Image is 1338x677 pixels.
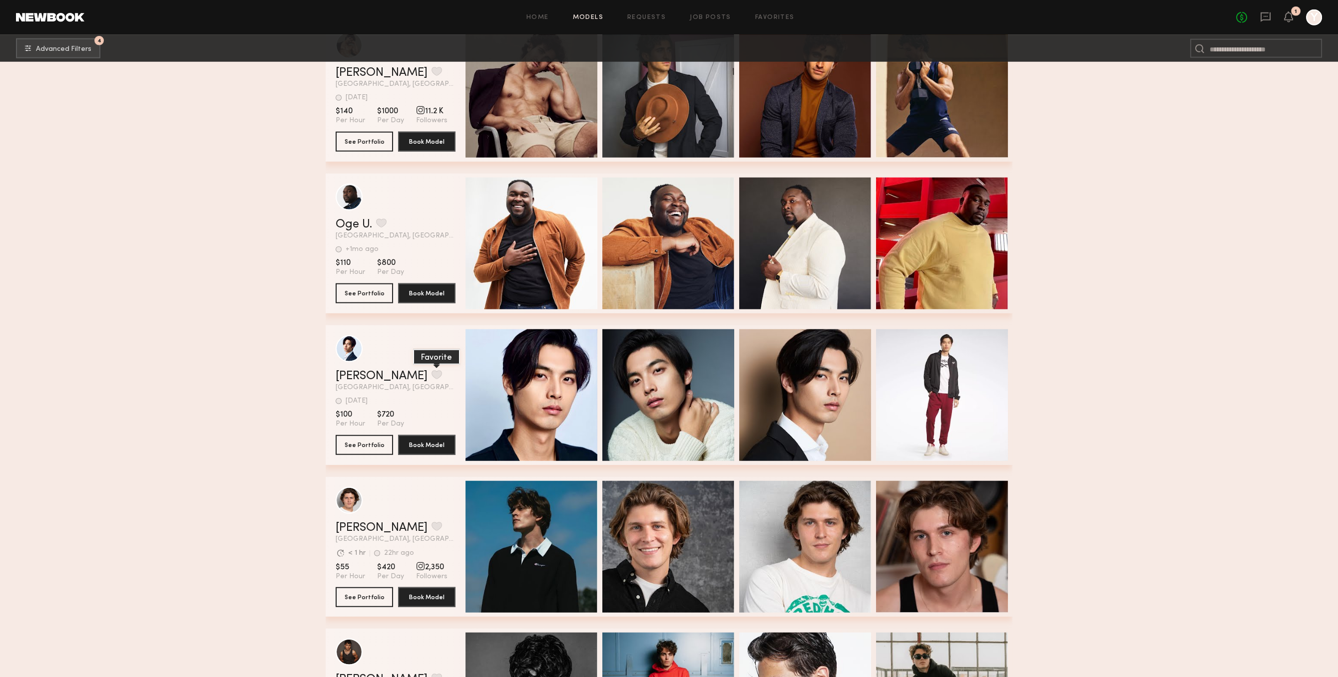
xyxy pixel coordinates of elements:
button: See Portfolio [336,435,393,455]
span: $140 [336,106,365,116]
div: 22hr ago [384,550,414,557]
div: [DATE] [346,398,368,405]
span: Followers [416,116,447,125]
span: Per Hour [336,572,365,581]
div: 1 [1295,9,1297,14]
span: $1000 [377,106,404,116]
button: Book Model [398,283,455,303]
span: $55 [336,562,365,572]
span: $420 [377,562,404,572]
div: [DATE] [346,94,368,101]
span: [GEOGRAPHIC_DATA], [GEOGRAPHIC_DATA] [336,536,455,543]
a: [PERSON_NAME] [336,67,428,79]
button: 4Advanced Filters [16,38,100,58]
a: Models [573,14,603,21]
a: Home [526,14,549,21]
span: [GEOGRAPHIC_DATA], [GEOGRAPHIC_DATA] [336,232,455,239]
span: $800 [377,258,404,268]
a: [PERSON_NAME] [336,370,428,382]
span: Per Day [377,116,404,125]
span: 2,350 [416,562,447,572]
a: Y [1306,9,1322,25]
span: [GEOGRAPHIC_DATA], [GEOGRAPHIC_DATA] [336,81,455,88]
button: See Portfolio [336,587,393,607]
a: [PERSON_NAME] [336,522,428,534]
span: Per Hour [336,268,365,277]
a: Requests [627,14,666,21]
button: Book Model [398,587,455,607]
span: Advanced Filters [36,46,91,53]
button: Book Model [398,435,455,455]
span: $110 [336,258,365,268]
button: See Portfolio [336,283,393,303]
span: Per Hour [336,116,365,125]
button: Book Model [398,132,455,152]
span: $720 [377,410,404,420]
span: Per Day [377,572,404,581]
span: Followers [416,572,447,581]
span: Per Hour [336,420,365,429]
span: Per Day [377,420,404,429]
span: 4 [97,38,101,43]
div: < 1 hr [348,550,366,557]
span: $100 [336,410,365,420]
a: Oge U. [336,219,372,230]
button: See Portfolio [336,132,393,152]
span: Per Day [377,268,404,277]
a: Job Posts [690,14,731,21]
span: 11.2 K [416,106,447,116]
a: Favorites [755,14,795,21]
div: +1mo ago [346,246,379,253]
span: [GEOGRAPHIC_DATA], [GEOGRAPHIC_DATA] [336,384,455,391]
